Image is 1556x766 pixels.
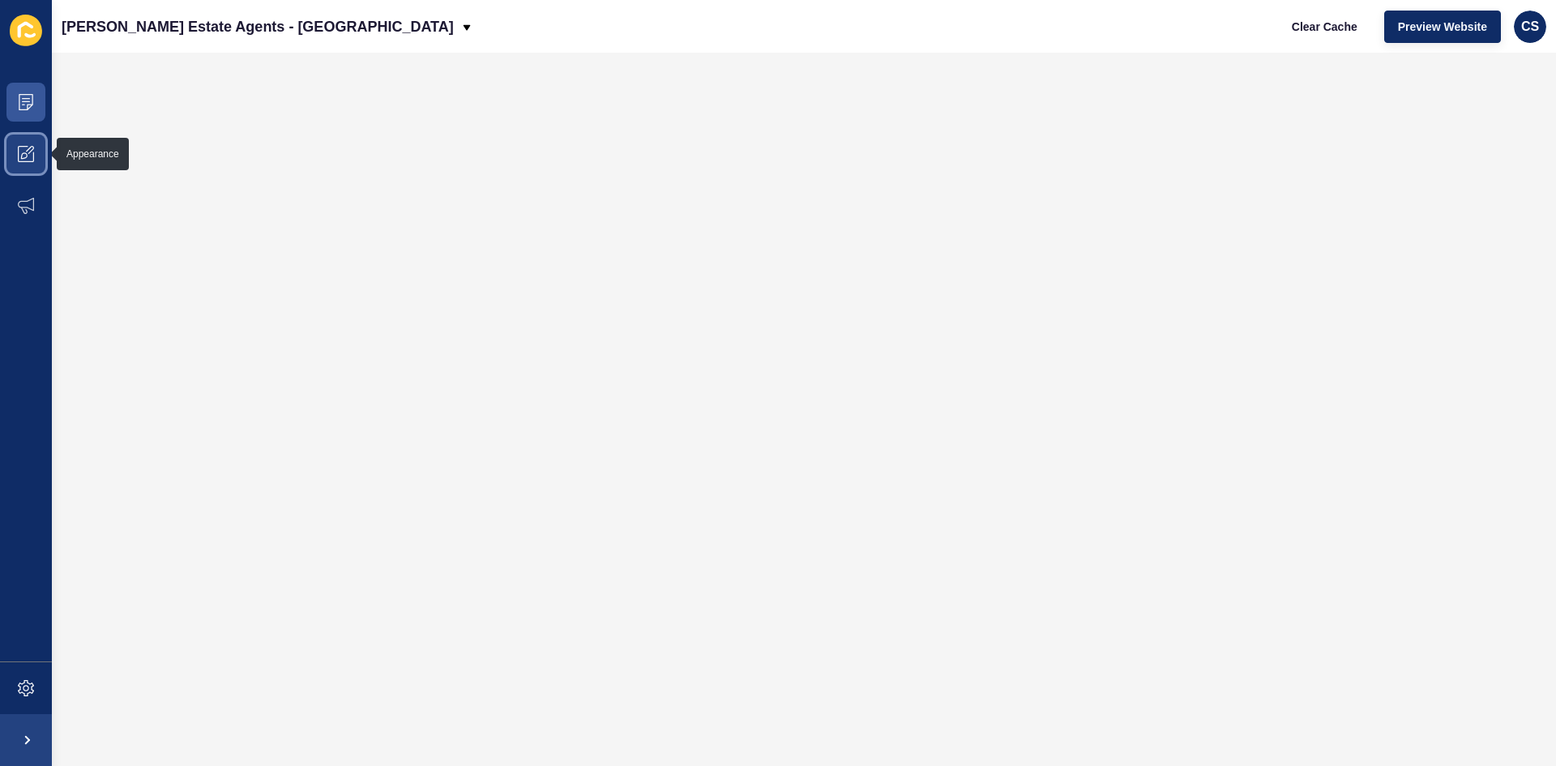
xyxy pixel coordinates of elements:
[1521,19,1539,35] span: CS
[1278,11,1371,43] button: Clear Cache
[1398,19,1487,35] span: Preview Website
[66,148,119,160] div: Appearance
[62,6,454,47] p: [PERSON_NAME] Estate Agents - [GEOGRAPHIC_DATA]
[1384,11,1501,43] button: Preview Website
[1292,19,1357,35] span: Clear Cache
